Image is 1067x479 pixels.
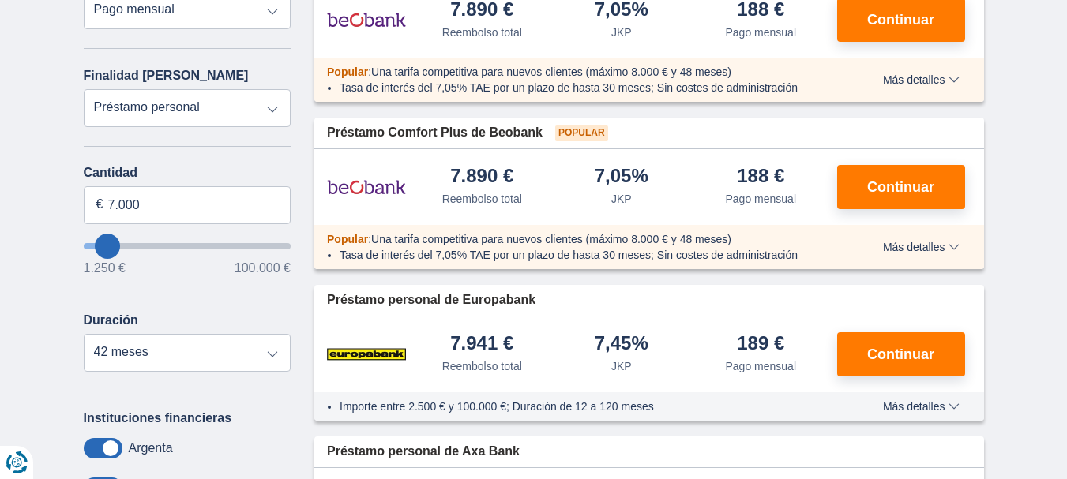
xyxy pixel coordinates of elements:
[84,166,137,179] font: Cantidad
[368,233,371,245] font: :
[96,197,103,211] font: €
[595,332,648,354] font: 7,45%
[327,167,406,207] img: producto.pl.alt Beobank
[725,26,796,39] font: Pago mensual
[327,233,368,245] font: Popular
[340,400,654,413] font: Importe entre 2.500 € y 100.000 €; Duración de 12 a 120 meses
[450,165,513,186] font: 7.890 €
[867,179,934,195] font: Continuar
[235,261,291,275] font: 100.000 €
[84,411,232,425] font: Instituciones financieras
[442,193,522,205] font: Reembolso total
[883,73,945,86] font: Más detalles
[883,400,945,413] font: Más detalles
[129,441,173,455] font: Argenta
[611,360,632,372] font: JKP
[737,165,784,186] font: 188 €
[340,81,798,94] font: Tasa de interés del 7,05% TAE por un plazo de hasta 30 meses; Sin costes de administración
[327,125,543,139] font: Préstamo Comfort Plus de Beobank
[327,65,368,78] font: Popular
[725,193,796,205] font: Pago mensual
[867,12,934,28] font: Continuar
[871,241,971,253] button: Más detalles
[871,400,971,413] button: Más detalles
[595,165,648,186] font: 7,05%
[837,165,965,209] button: Continuar
[725,360,796,372] font: Pago mensual
[327,444,520,458] font: Préstamo personal de Axa Bank
[368,65,371,78] font: :
[837,332,965,376] button: Continuar
[611,26,632,39] font: JKP
[737,332,784,354] font: 189 €
[84,69,249,82] font: Finalidad [PERSON_NAME]
[84,313,138,327] font: Duración
[450,332,513,354] font: 7.941 €
[871,73,971,86] button: Más detalles
[371,233,731,245] font: Una tarifa competitiva para nuevos clientes (máximo 8.000 € y 48 meses)
[340,249,798,261] font: Tasa de interés del 7,05% TAE por un plazo de hasta 30 meses; Sin costes de administración
[611,193,632,205] font: JKP
[327,335,406,374] img: producto.pl.alt Europabank
[883,241,945,253] font: Más detalles
[327,293,535,306] font: Préstamo personal de Europabank
[442,360,522,372] font: Reembolso total
[371,65,731,78] font: Una tarifa competitiva para nuevos clientes (máximo 8.000 € y 48 meses)
[442,26,522,39] font: Reembolso total
[84,261,126,275] font: 1.250 €
[867,346,934,362] font: Continuar
[84,243,291,249] input: quieroTomarPréstamo
[558,127,605,138] font: Popular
